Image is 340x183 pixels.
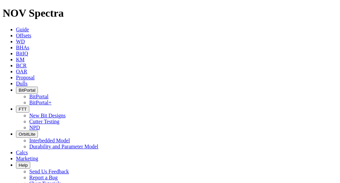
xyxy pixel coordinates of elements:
[16,27,29,32] a: Guide
[16,69,27,74] a: OAR
[29,144,98,149] a: Durability and Parameter Model
[19,88,35,93] span: BitPortal
[29,94,49,99] a: BitPortal
[3,7,337,19] h1: NOV Spectra
[29,113,66,118] a: New Bit Designs
[29,119,60,124] a: Cutter Testing
[29,100,52,105] a: BitPortal+
[16,75,35,80] a: Proposal
[16,45,29,50] a: BHAs
[16,39,25,44] a: WD
[16,81,28,86] a: Dulls
[16,33,31,38] a: Offsets
[19,163,28,168] span: Help
[19,132,35,137] span: OrbitLite
[16,162,30,169] button: Help
[16,51,28,56] a: BitIQ
[29,175,58,180] a: Report a Bug
[16,150,28,155] a: Calcs
[16,63,27,68] a: BCR
[16,106,29,113] button: FTT
[16,57,25,62] a: KM
[19,107,27,112] span: FTT
[16,156,38,161] a: Marketing
[29,169,69,174] a: Send Us Feedback
[29,125,40,130] a: NPD
[29,138,70,143] a: Interbedded Model
[16,131,38,138] button: OrbitLite
[16,87,38,94] button: BitPortal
